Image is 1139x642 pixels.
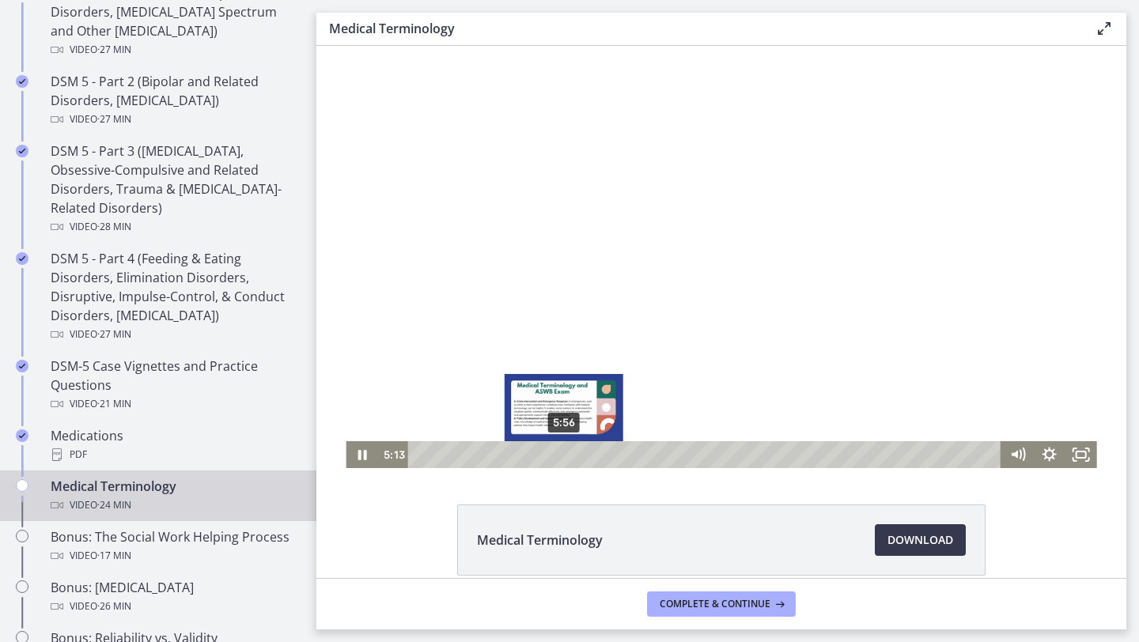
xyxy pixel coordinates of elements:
[477,531,603,549] span: Medical Terminology
[97,40,131,59] span: · 27 min
[887,531,953,549] span: Download
[51,426,297,464] div: Medications
[647,591,796,617] button: Complete & continue
[97,546,131,565] span: · 17 min
[16,75,28,88] i: Completed
[717,395,749,422] button: Show settings menu
[51,142,297,236] div: DSM 5 - Part 3 ([MEDICAL_DATA], Obsessive-Compulsive and Related Disorders, Trauma & [MEDICAL_DAT...
[316,46,1126,468] iframe: Video Lesson
[51,578,297,616] div: Bonus: [MEDICAL_DATA]
[97,110,131,129] span: · 27 min
[16,360,28,372] i: Completed
[51,597,297,616] div: Video
[51,496,297,515] div: Video
[97,597,131,616] span: · 26 min
[875,524,966,556] a: Download
[51,72,297,129] div: DSM 5 - Part 2 (Bipolar and Related Disorders, [MEDICAL_DATA])
[97,496,131,515] span: · 24 min
[16,252,28,265] i: Completed
[97,217,131,236] span: · 28 min
[51,40,297,59] div: Video
[51,249,297,344] div: DSM 5 - Part 4 (Feeding & Eating Disorders, Elimination Disorders, Disruptive, Impulse-Control, &...
[51,527,297,565] div: Bonus: The Social Work Helping Process
[329,19,1069,38] h3: Medical Terminology
[97,325,131,344] span: · 27 min
[749,395,781,422] button: Fullscreen
[51,217,297,236] div: Video
[51,325,297,344] div: Video
[16,429,28,442] i: Completed
[51,477,297,515] div: Medical Terminology
[51,546,297,565] div: Video
[51,395,297,414] div: Video
[660,598,770,610] span: Complete & continue
[97,395,131,414] span: · 21 min
[686,395,717,422] button: Mute
[51,357,297,414] div: DSM-5 Case Vignettes and Practice Questions
[51,110,297,129] div: Video
[51,445,297,464] div: PDF
[16,145,28,157] i: Completed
